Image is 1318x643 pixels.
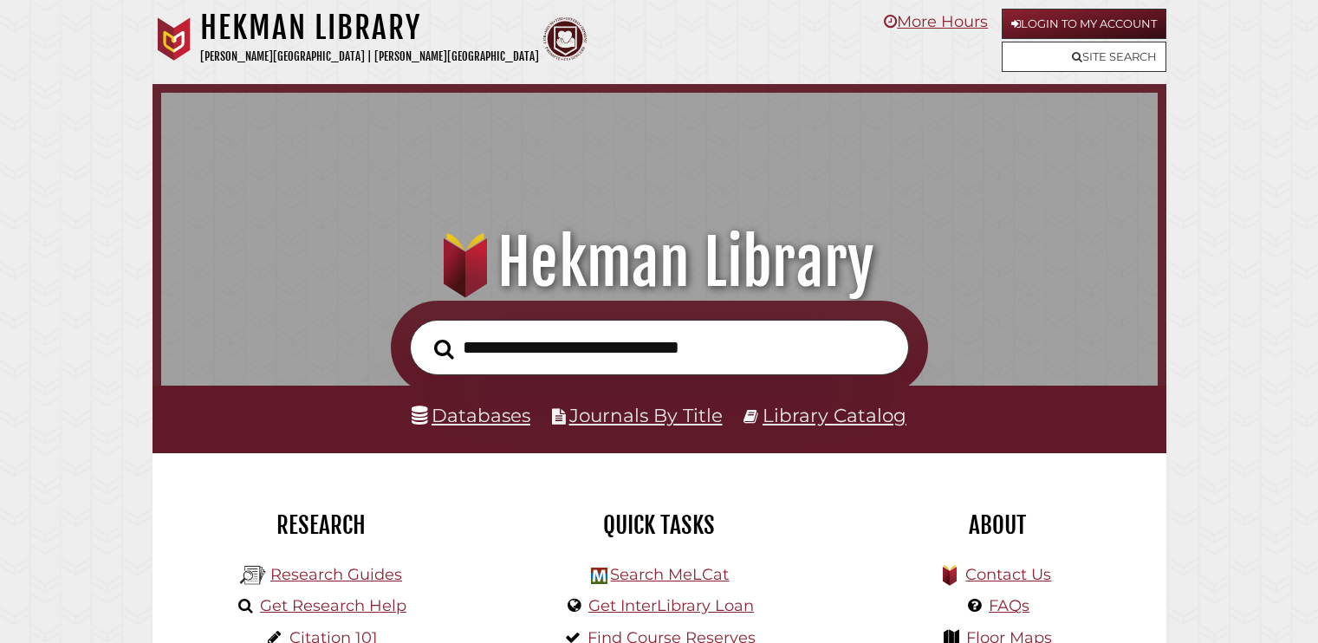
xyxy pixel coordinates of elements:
[166,510,477,540] h2: Research
[543,17,587,61] img: Calvin Theological Seminary
[610,565,729,584] a: Search MeLCat
[200,9,539,47] h1: Hekman Library
[989,596,1029,615] a: FAQs
[588,596,754,615] a: Get InterLibrary Loan
[260,596,406,615] a: Get Research Help
[180,224,1137,301] h1: Hekman Library
[569,404,723,426] a: Journals By Title
[591,568,607,584] img: Hekman Library Logo
[153,17,196,61] img: Calvin University
[425,334,463,364] button: Search
[1002,42,1166,72] a: Site Search
[503,510,815,540] h2: Quick Tasks
[200,47,539,67] p: [PERSON_NAME][GEOGRAPHIC_DATA] | [PERSON_NAME][GEOGRAPHIC_DATA]
[412,404,530,426] a: Databases
[240,562,266,588] img: Hekman Library Logo
[434,338,454,359] i: Search
[270,565,402,584] a: Research Guides
[763,404,906,426] a: Library Catalog
[884,12,988,31] a: More Hours
[841,510,1153,540] h2: About
[965,565,1051,584] a: Contact Us
[1002,9,1166,39] a: Login to My Account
